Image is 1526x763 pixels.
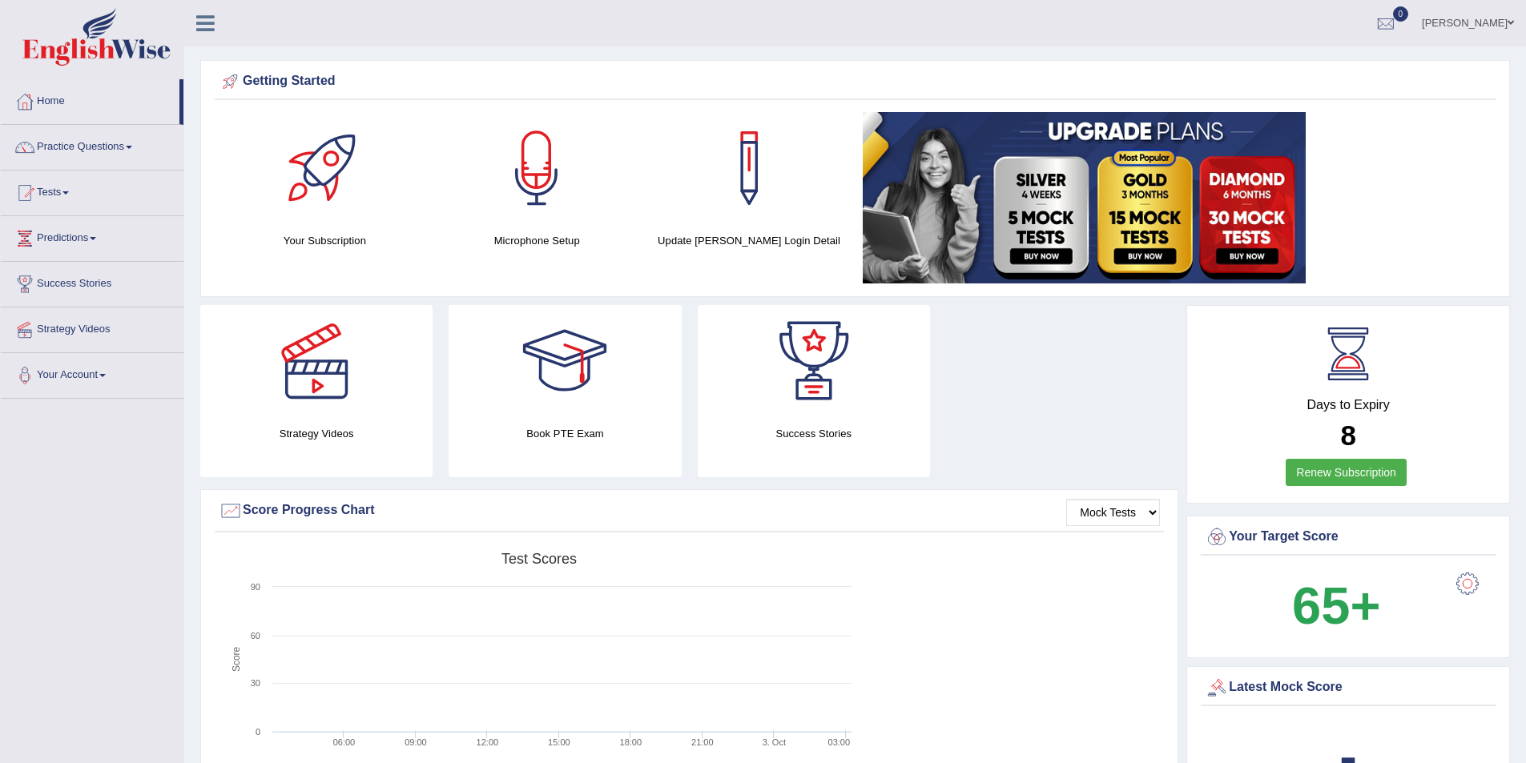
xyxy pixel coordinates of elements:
text: 21:00 [691,737,714,747]
b: 65+ [1292,576,1380,635]
h4: Strategy Videos [200,425,433,442]
tspan: Score [231,646,242,672]
text: 0 [256,727,260,737]
h4: Success Stories [698,425,930,442]
a: Success Stories [1,262,183,302]
text: 18:00 [620,737,642,747]
a: Predictions [1,216,183,256]
div: Latest Mock Score [1205,676,1492,700]
div: Score Progress Chart [219,499,1160,523]
text: 15:00 [548,737,570,747]
span: 0 [1393,6,1409,22]
a: Practice Questions [1,125,183,165]
text: 90 [251,582,260,592]
text: 12:00 [477,737,499,747]
div: Your Target Score [1205,525,1492,549]
text: 30 [251,678,260,688]
div: Getting Started [219,70,1492,94]
img: small5.jpg [863,112,1306,283]
text: 06:00 [333,737,356,747]
a: Renew Subscription [1286,459,1407,486]
h4: Microphone Setup [439,232,635,249]
text: 09:00 [405,737,427,747]
text: 60 [251,631,260,641]
h4: Days to Expiry [1205,398,1492,412]
text: 03:00 [828,737,851,747]
tspan: 3. Oct [763,737,786,747]
a: Your Account [1,353,183,393]
a: Strategy Videos [1,307,183,347]
tspan: Test scores [501,551,577,567]
a: Tests [1,171,183,211]
h4: Update [PERSON_NAME] Login Detail [651,232,848,249]
h4: Your Subscription [227,232,423,249]
h4: Book PTE Exam [449,425,681,442]
b: 8 [1340,420,1355,451]
a: Home [1,79,179,119]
